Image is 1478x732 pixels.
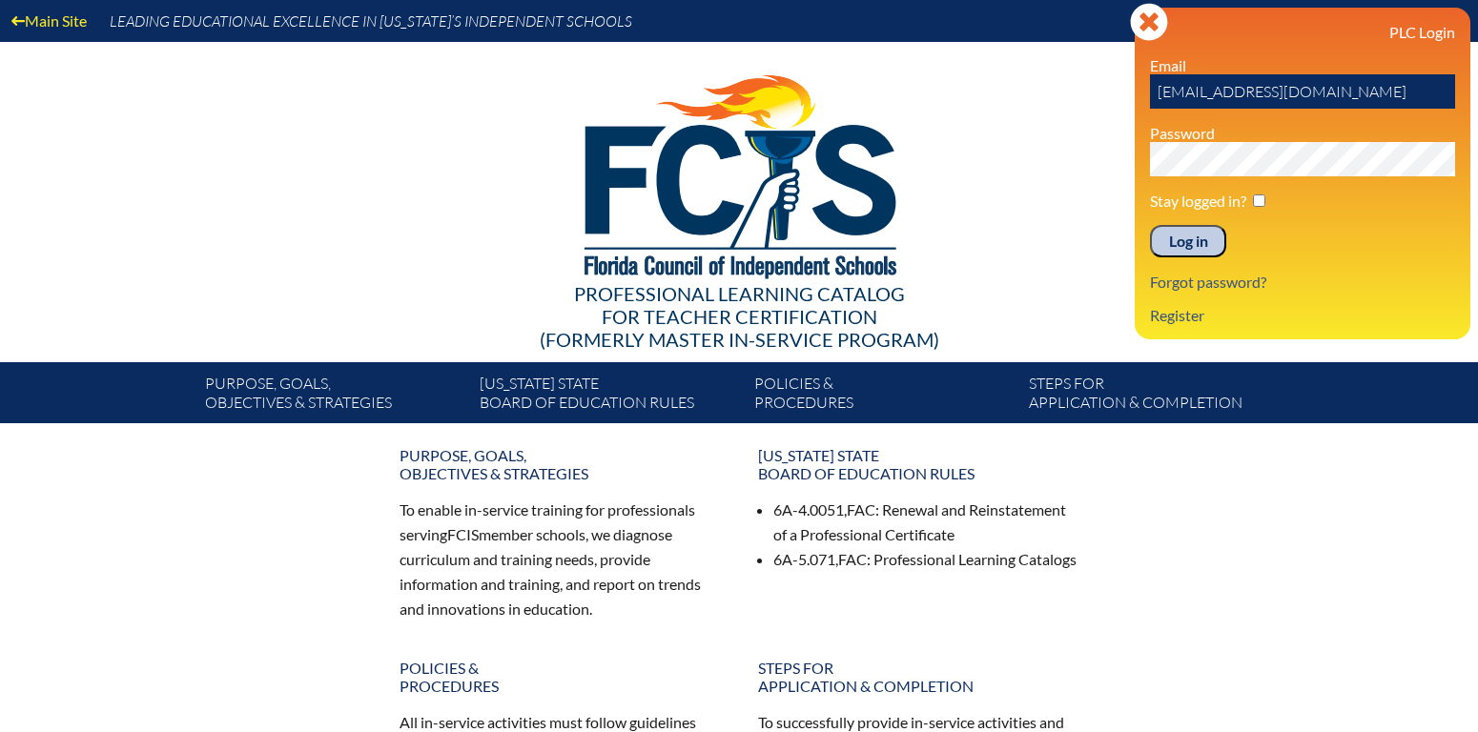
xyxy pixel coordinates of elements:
[602,305,877,328] span: for Teacher Certification
[1150,124,1215,142] label: Password
[1150,192,1246,210] label: Stay logged in?
[1021,370,1296,423] a: Steps forapplication & completion
[1150,225,1226,257] input: Log in
[447,525,479,543] span: FCIS
[388,438,731,490] a: Purpose, goals,objectives & strategies
[4,8,94,33] a: Main Site
[838,550,867,568] span: FAC
[773,498,1078,547] li: 6A-4.0051, : Renewal and Reinstatement of a Professional Certificate
[388,651,731,702] a: Policies &Procedures
[190,282,1288,351] div: Professional Learning Catalog (formerly Master In-service Program)
[1130,3,1168,41] svg: Close
[747,370,1021,423] a: Policies &Procedures
[747,438,1090,490] a: [US_STATE] StateBoard of Education rules
[472,370,747,423] a: [US_STATE] StateBoard of Education rules
[747,651,1090,702] a: Steps forapplication & completion
[197,370,472,423] a: Purpose, goals,objectives & strategies
[1142,269,1274,295] a: Forgot password?
[1142,302,1212,328] a: Register
[1150,23,1455,41] h3: PLC Login
[847,500,875,518] span: FAC
[1150,56,1186,74] label: Email
[773,547,1078,572] li: 6A-5.071, : Professional Learning Catalogs
[400,498,720,620] p: To enable in-service training for professionals serving member schools, we diagnose curriculum an...
[543,42,936,302] img: FCISlogo221.eps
